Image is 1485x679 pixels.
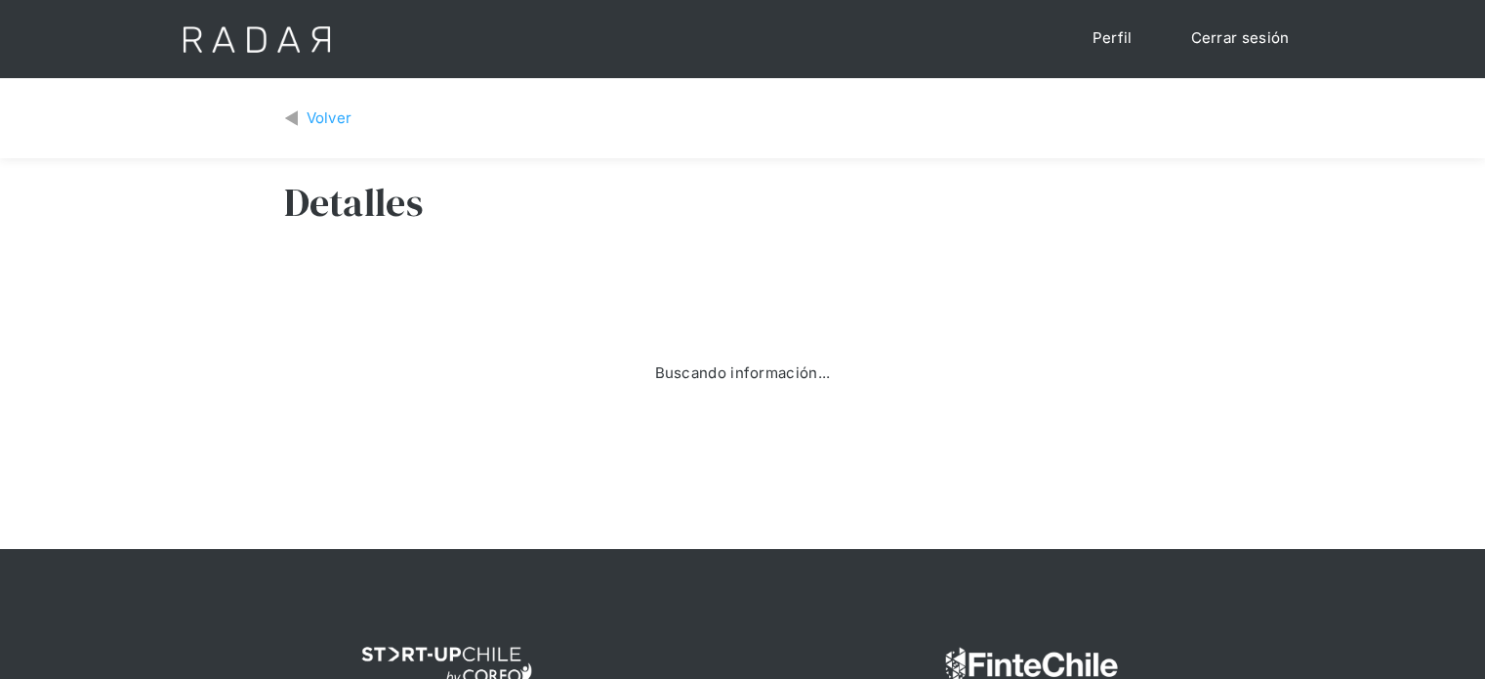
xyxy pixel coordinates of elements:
[655,362,831,385] div: Buscando información...
[1172,20,1309,58] a: Cerrar sesión
[284,178,423,227] h3: Detalles
[1073,20,1152,58] a: Perfil
[284,107,352,130] a: Volver
[307,107,352,130] div: Volver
